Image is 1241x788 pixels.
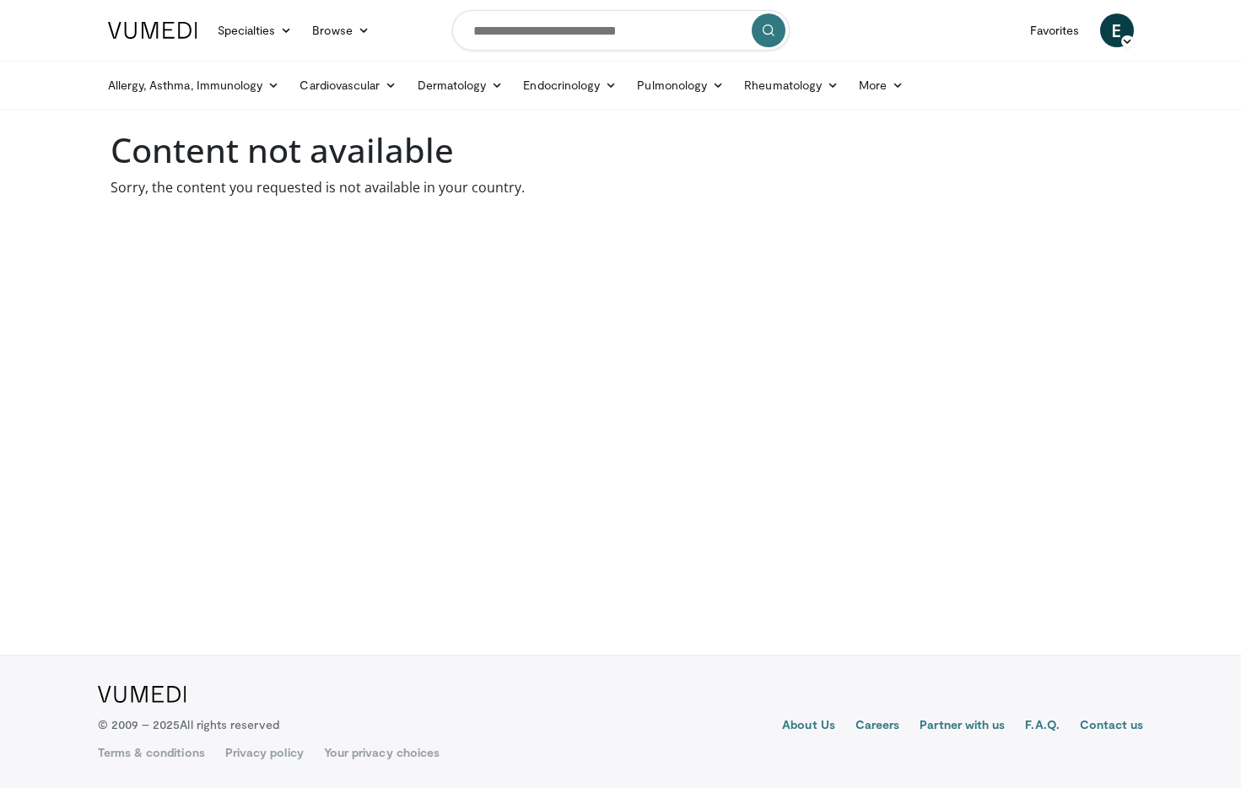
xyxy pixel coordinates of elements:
[302,13,380,47] a: Browse
[98,68,290,102] a: Allergy, Asthma, Immunology
[452,10,790,51] input: Search topics, interventions
[782,716,835,737] a: About Us
[627,68,734,102] a: Pulmonology
[98,686,186,703] img: VuMedi Logo
[1025,716,1059,737] a: F.A.Q.
[1020,13,1090,47] a: Favorites
[111,130,1131,170] h1: Content not available
[324,744,440,761] a: Your privacy choices
[98,744,205,761] a: Terms & conditions
[111,177,1131,197] p: Sorry, the content you requested is not available in your country.
[108,22,197,39] img: VuMedi Logo
[855,716,900,737] a: Careers
[920,716,1005,737] a: Partner with us
[1080,716,1144,737] a: Contact us
[513,68,627,102] a: Endocrinology
[98,716,279,733] p: © 2009 – 2025
[225,744,304,761] a: Privacy policy
[407,68,514,102] a: Dermatology
[208,13,303,47] a: Specialties
[180,717,278,731] span: All rights reserved
[849,68,914,102] a: More
[1100,13,1134,47] a: E
[734,68,849,102] a: Rheumatology
[289,68,407,102] a: Cardiovascular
